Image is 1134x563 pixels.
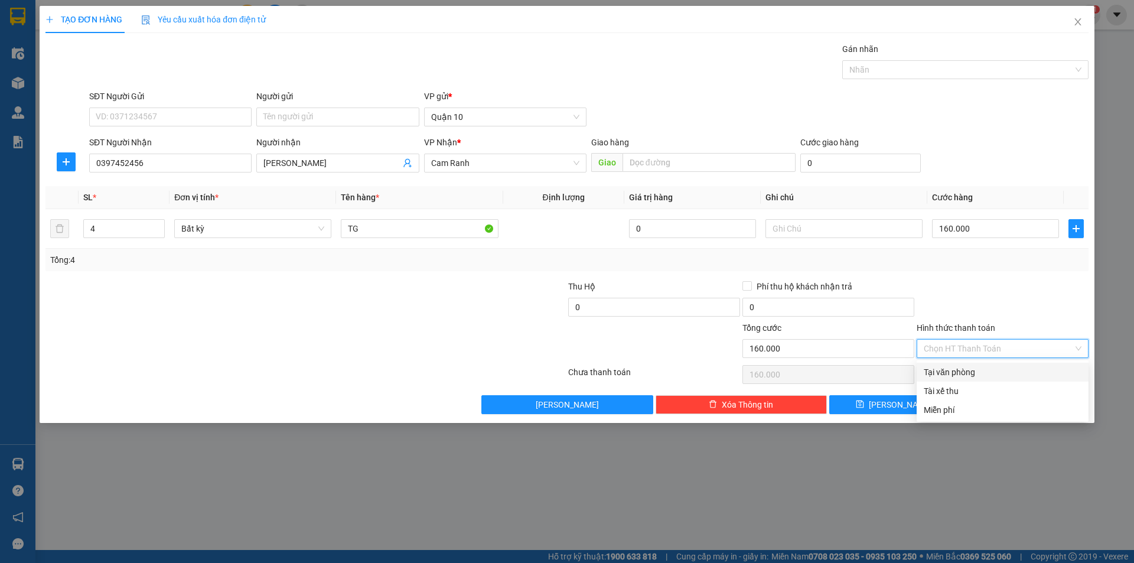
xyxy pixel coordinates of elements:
span: VP Nhận [424,138,457,147]
div: Chưa thanh toán [567,366,741,386]
span: Giao hàng [591,138,629,147]
span: Quận 10 [431,108,579,126]
div: Miễn phí [924,403,1081,416]
span: Giá trị hàng [629,193,673,202]
label: Hình thức thanh toán [917,323,995,333]
span: Tổng cước [742,323,781,333]
span: Giao [591,153,623,172]
li: (c) 2017 [99,56,162,71]
div: Tài xế thu [924,385,1081,398]
th: Ghi chú [761,186,927,209]
span: Phí thu hộ khách nhận trả [752,280,857,293]
span: Cước hàng [932,193,973,202]
div: Người gửi [256,90,419,103]
img: logo.jpg [128,15,157,43]
label: Cước giao hàng [800,138,859,147]
div: SĐT Người Nhận [89,136,252,149]
input: 0 [629,219,756,238]
span: plus [45,15,54,24]
button: save[PERSON_NAME] [829,395,957,414]
button: Close [1061,6,1094,39]
span: SL [83,193,93,202]
span: Cam Ranh [431,154,579,172]
span: Thu Hộ [568,282,595,291]
span: Xóa Thông tin [722,398,773,411]
label: Gán nhãn [842,44,878,54]
span: Tên hàng [341,193,379,202]
span: Đơn vị tính [174,193,219,202]
span: TẠO ĐƠN HÀNG [45,15,122,24]
span: plus [1069,224,1083,233]
button: deleteXóa Thông tin [656,395,827,414]
span: delete [709,400,717,409]
button: plus [57,152,76,171]
button: [PERSON_NAME] [481,395,653,414]
b: Hòa [GEOGRAPHIC_DATA] [15,76,60,152]
span: [PERSON_NAME] [536,398,599,411]
b: Gửi khách hàng [73,17,117,73]
div: VP gửi [424,90,586,103]
span: save [856,400,864,409]
span: close [1073,17,1083,27]
button: delete [50,219,69,238]
input: Cước giao hàng [800,154,921,173]
div: Tại văn phòng [924,366,1081,379]
span: [PERSON_NAME] [869,398,932,411]
b: [DOMAIN_NAME] [99,45,162,54]
input: VD: Bàn, Ghế [341,219,498,238]
div: Người nhận [256,136,419,149]
span: user-add [403,158,412,168]
span: Yêu cầu xuất hóa đơn điện tử [141,15,266,24]
input: Ghi Chú [765,219,923,238]
span: plus [57,157,75,167]
input: Dọc đường [623,153,796,172]
span: Bất kỳ [181,220,324,237]
div: SĐT Người Gửi [89,90,252,103]
div: Tổng: 4 [50,253,438,266]
button: plus [1068,219,1084,238]
span: Định lượng [543,193,585,202]
img: icon [141,15,151,25]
